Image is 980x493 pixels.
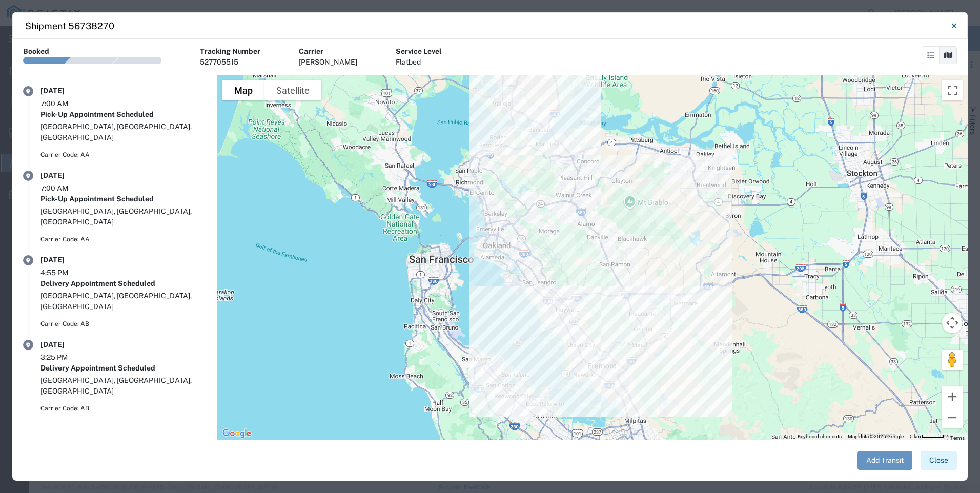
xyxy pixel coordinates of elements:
[942,407,963,428] button: Zoom out
[798,433,842,440] button: Keyboard shortcuts
[40,170,92,181] div: [DATE]
[25,19,114,33] h4: Shipment 56738270
[200,57,260,68] div: 527705515
[40,235,207,244] div: Carrier Code: AA
[23,46,49,57] div: Booked
[200,46,260,57] div: Tracking Number
[40,268,92,278] div: 4:55 PM
[942,350,963,370] button: Drag Pegman onto the map to open Street View
[942,313,963,333] button: Map camera controls
[222,80,264,100] button: Show street map
[264,80,321,100] button: Show satellite imagery
[950,435,965,441] a: Terms
[40,194,207,204] div: Pick-Up Appointment Scheduled
[220,427,254,440] a: Open this area in Google Maps (opens a new window)
[942,386,963,407] button: Zoom in
[299,46,357,57] div: Carrier
[40,352,92,363] div: 3:25 PM
[907,433,947,440] button: Map Scale: 5 km per 41 pixels
[40,109,207,120] div: Pick-Up Appointment Scheduled
[396,46,442,57] div: Service Level
[40,206,207,228] div: [GEOGRAPHIC_DATA], [GEOGRAPHIC_DATA], [GEOGRAPHIC_DATA]
[40,183,92,194] div: 7:00 AM
[944,15,964,36] button: Close
[40,339,92,350] div: [DATE]
[40,291,207,312] div: [GEOGRAPHIC_DATA], [GEOGRAPHIC_DATA], [GEOGRAPHIC_DATA]
[40,319,207,328] div: Carrier Code: AB
[910,434,921,439] span: 5 km
[921,451,957,470] button: Close
[40,150,207,159] div: Carrier Code: AA
[40,363,207,374] div: Delivery Appointment Scheduled
[40,86,92,96] div: [DATE]
[942,80,963,100] button: Toggle fullscreen view
[299,57,357,68] div: [PERSON_NAME]
[40,121,207,143] div: [GEOGRAPHIC_DATA], [GEOGRAPHIC_DATA], [GEOGRAPHIC_DATA]
[40,404,207,413] div: Carrier Code: AB
[40,255,92,265] div: [DATE]
[396,57,442,68] div: Flatbed
[40,98,92,109] div: 7:00 AM
[40,375,207,397] div: [GEOGRAPHIC_DATA], [GEOGRAPHIC_DATA], [GEOGRAPHIC_DATA]
[848,434,904,439] span: Map data ©2025 Google
[220,427,254,440] img: Google
[40,278,207,289] div: Delivery Appointment Scheduled
[857,451,912,470] button: Add Transit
